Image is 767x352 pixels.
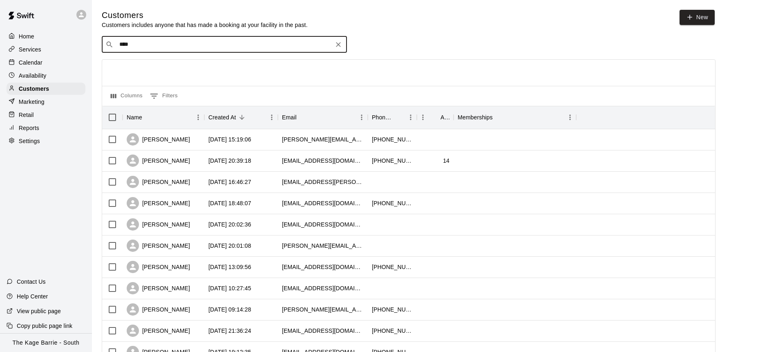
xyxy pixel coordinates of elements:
[7,30,85,43] a: Home
[7,56,85,69] a: Calendar
[127,133,190,146] div: [PERSON_NAME]
[127,106,142,129] div: Name
[7,109,85,121] a: Retail
[417,111,429,123] button: Menu
[127,218,190,231] div: [PERSON_NAME]
[282,305,364,314] div: laura_aitchison@hotmail.com
[102,10,308,21] h5: Customers
[208,157,251,165] div: 2025-09-15 20:39:18
[127,155,190,167] div: [PERSON_NAME]
[192,111,204,123] button: Menu
[454,106,576,129] div: Memberships
[405,111,417,123] button: Menu
[7,96,85,108] a: Marketing
[282,178,364,186] div: carlchouinard@rogers.com
[208,106,236,129] div: Created At
[7,122,85,134] a: Reports
[266,111,278,123] button: Menu
[13,339,80,347] p: The Kage Barrie - South
[19,58,42,67] p: Calendar
[278,106,368,129] div: Email
[208,284,251,292] div: 2025-09-07 10:27:45
[208,135,251,143] div: 2025-09-16 15:19:06
[7,135,85,147] a: Settings
[142,112,154,123] button: Sort
[148,90,180,103] button: Show filters
[17,278,46,286] p: Contact Us
[393,112,405,123] button: Sort
[372,106,393,129] div: Phone Number
[441,106,449,129] div: Age
[127,303,190,316] div: [PERSON_NAME]
[680,10,715,25] a: New
[17,307,61,315] p: View public page
[102,21,308,29] p: Customers includes anyone that has made a booking at your facility in the past.
[208,263,251,271] div: 2025-09-08 13:09:56
[7,70,85,82] a: Availability
[127,240,190,252] div: [PERSON_NAME]
[127,176,190,188] div: [PERSON_NAME]
[493,112,504,123] button: Sort
[372,305,413,314] div: +14169864080
[204,106,278,129] div: Created At
[372,263,413,271] div: +19057581676
[19,111,34,119] p: Retail
[127,197,190,209] div: [PERSON_NAME]
[19,32,34,40] p: Home
[102,36,347,53] div: Search customers by name or email
[282,263,364,271] div: bemister_cecile@hotmail.com
[297,112,308,123] button: Sort
[372,135,413,143] div: +17058181152
[109,90,145,103] button: Select columns
[19,45,41,54] p: Services
[208,199,251,207] div: 2025-09-11 18:48:07
[282,135,364,143] div: peter.csizmadia@icloud.com
[368,106,417,129] div: Phone Number
[372,327,413,335] div: +14165628970
[7,83,85,95] a: Customers
[208,220,251,229] div: 2025-09-10 20:02:36
[19,137,40,145] p: Settings
[356,111,368,123] button: Menu
[208,242,251,250] div: 2025-09-10 20:01:08
[282,106,297,129] div: Email
[443,157,449,165] div: 14
[17,292,48,300] p: Help Center
[282,284,364,292] div: lukebennett@live.com
[282,220,364,229] div: connect@laurenmackay.com
[282,327,364,335] div: pcalaminici@hotmail.com
[208,327,251,335] div: 2025-09-02 21:36:24
[208,305,251,314] div: 2025-09-06 09:14:28
[458,106,493,129] div: Memberships
[429,112,441,123] button: Sort
[282,242,364,250] div: michael.jarvis0722@gmail.com
[17,322,72,330] p: Copy public page link
[19,85,49,93] p: Customers
[564,111,576,123] button: Menu
[236,112,248,123] button: Sort
[208,178,251,186] div: 2025-09-15 16:46:27
[282,157,364,165] div: desrochesvaillancourt1308@outlook.com
[123,106,204,129] div: Name
[7,43,85,56] a: Services
[333,39,344,50] button: Clear
[127,261,190,273] div: [PERSON_NAME]
[19,124,39,132] p: Reports
[372,157,413,165] div: +17052098497
[19,98,45,106] p: Marketing
[19,72,47,80] p: Availability
[127,325,190,337] div: [PERSON_NAME]
[372,199,413,207] div: +16476712020
[417,106,454,129] div: Age
[282,199,364,207] div: danieltcherniavski@gmail.com
[127,282,190,294] div: [PERSON_NAME]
